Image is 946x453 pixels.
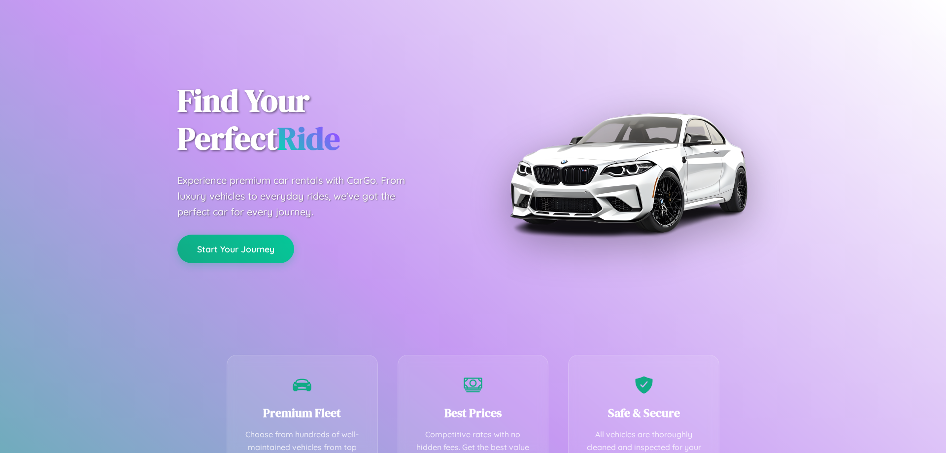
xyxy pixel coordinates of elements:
[177,82,458,158] h1: Find Your Perfect
[177,173,424,220] p: Experience premium car rentals with CarGo. From luxury vehicles to everyday rides, we've got the ...
[177,235,294,263] button: Start Your Journey
[583,405,704,421] h3: Safe & Secure
[505,49,751,296] img: Premium BMW car rental vehicle
[277,117,340,160] span: Ride
[242,405,363,421] h3: Premium Fleet
[413,405,534,421] h3: Best Prices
